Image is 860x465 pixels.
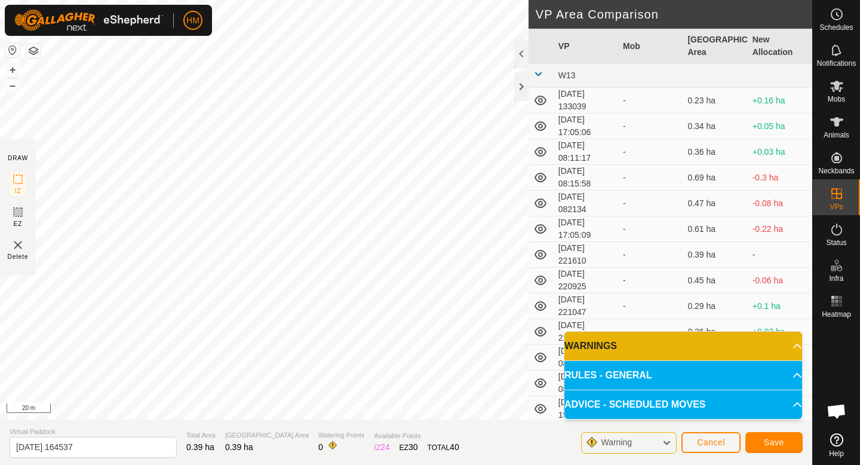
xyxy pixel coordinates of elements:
div: EZ [400,441,418,454]
td: [DATE] 133039 [554,88,618,114]
td: 0.61 ha [683,216,747,242]
span: Heatmap [822,311,851,318]
div: Open chat [819,393,855,429]
div: - [623,146,678,158]
button: Cancel [681,432,741,453]
span: Cancel [697,438,725,447]
td: [DATE] 221047 [554,293,618,319]
span: Help [829,450,844,457]
img: VP [11,238,25,252]
th: VP [554,29,618,64]
span: Mobs [828,96,845,103]
td: [DATE] 083707 [554,345,618,371]
span: Watering Points [318,430,364,440]
td: +0.16 ha [748,88,812,114]
p-accordion-header: RULES - GENERAL [564,361,802,390]
button: Reset Map [5,43,20,57]
td: 0.69 ha [683,165,747,191]
th: [GEOGRAPHIC_DATA] Area [683,29,747,64]
div: - [623,249,678,261]
td: +0.03 ha [748,139,812,165]
div: - [623,172,678,184]
td: - [748,242,812,268]
td: [DATE] 08:11:17 [554,139,618,165]
td: -0.22 ha [748,216,812,242]
td: 0.39 ha [683,242,747,268]
span: WARNINGS [564,339,617,353]
button: Map Layers [26,44,41,58]
a: Contact Us [418,404,453,415]
h2: VP Area Comparison [536,7,812,22]
span: Neckbands [818,167,854,175]
div: - [623,94,678,107]
span: Available Points [374,431,459,441]
div: - [623,120,678,133]
p-accordion-header: ADVICE - SCHEDULED MOVES [564,390,802,419]
span: 30 [408,442,418,452]
td: [DATE] 083748 [554,371,618,396]
div: - [623,326,678,338]
span: Schedules [819,24,853,31]
div: IZ [374,441,389,454]
a: Privacy Policy [359,404,404,415]
span: Status [826,239,846,246]
td: [DATE] 082134 [554,191,618,216]
span: 24 [380,442,390,452]
td: 0.36 ha [683,139,747,165]
div: TOTAL [428,441,459,454]
td: [DATE] 17:05:09 [554,216,618,242]
td: 0.34 ha [683,114,747,139]
span: ADVICE - SCHEDULED MOVES [564,397,705,412]
span: Animals [824,131,849,139]
td: +0.03 ha [748,319,812,345]
td: 0.45 ha [683,268,747,293]
th: New Allocation [748,29,812,64]
td: [DATE] 221610 [554,242,618,268]
span: RULES - GENERAL [564,368,652,383]
span: VPs [830,203,843,210]
td: [DATE] 220925 [554,268,618,293]
div: - [623,223,678,235]
button: Save [745,432,803,453]
span: 40 [450,442,459,452]
button: + [5,63,20,77]
span: Save [764,438,784,447]
span: 0.39 ha [186,442,214,452]
th: Mob [618,29,683,64]
span: IZ [15,186,21,195]
p-accordion-header: WARNINGS [564,332,802,360]
div: - [623,274,678,287]
div: - [623,300,678,313]
a: Help [813,429,860,462]
td: 0.47 ha [683,191,747,216]
td: +0.1 ha [748,293,812,319]
td: 0.29 ha [683,293,747,319]
td: [DATE] 08:15:58 [554,165,618,191]
div: - [623,197,678,210]
span: Total Area [186,430,216,440]
span: Warning [601,438,632,447]
td: [DATE] 15:12:18 [554,396,618,422]
span: Notifications [817,60,856,67]
img: Gallagher Logo [14,10,164,31]
td: -0.08 ha [748,191,812,216]
td: 0.23 ha [683,88,747,114]
span: EZ [14,219,23,228]
span: Delete [8,252,29,261]
td: -0.06 ha [748,268,812,293]
td: -0.3 ha [748,165,812,191]
span: [GEOGRAPHIC_DATA] Area [225,430,309,440]
td: +0.05 ha [748,114,812,139]
span: Virtual Paddock [10,427,177,437]
span: HM [186,14,199,27]
td: 0.36 ha [683,319,747,345]
td: [DATE] 17:05:06 [554,114,618,139]
div: DRAW [8,154,28,163]
span: W13 [558,71,576,80]
span: 0 [318,442,323,452]
button: – [5,78,20,93]
td: [DATE] 221137 [554,319,618,345]
span: 0.39 ha [225,442,253,452]
span: Infra [829,275,843,282]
